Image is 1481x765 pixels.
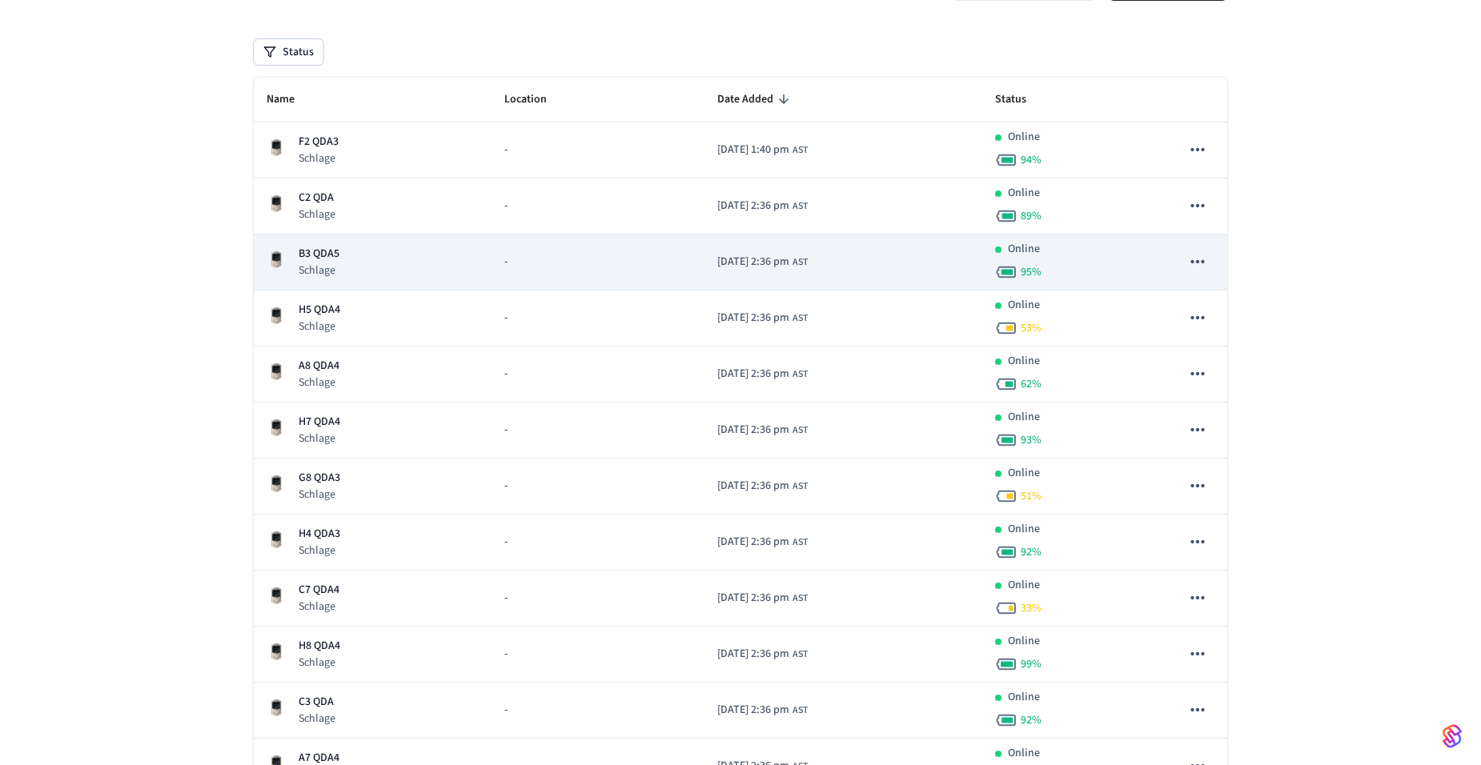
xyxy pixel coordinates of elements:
[717,310,808,326] div: America/Santo_Domingo
[299,487,340,503] p: Schlage
[299,262,339,278] p: Schlage
[299,543,340,559] p: Schlage
[267,418,286,437] img: Schlage Sense Smart Deadbolt with Camelot Trim, Front
[1021,320,1042,336] span: 53 %
[504,87,568,112] span: Location
[717,590,808,607] div: America/Santo_Domingo
[504,198,508,214] span: -
[299,358,339,374] p: A8 QDA4
[793,199,808,214] span: AST
[299,694,335,711] p: C3 QDA
[254,39,323,65] button: Status
[793,647,808,662] span: AST
[267,87,315,112] span: Name
[1021,712,1042,728] span: 92 %
[717,87,794,112] span: Date Added
[504,254,508,270] span: -
[504,310,508,326] span: -
[504,366,508,382] span: -
[299,414,340,431] p: H7 QDA4
[717,646,808,663] div: America/Santo_Domingo
[1021,376,1042,392] span: 62 %
[504,478,508,495] span: -
[504,534,508,551] span: -
[1008,577,1040,594] p: Online
[504,646,508,663] span: -
[1008,297,1040,314] p: Online
[1008,185,1040,202] p: Online
[267,642,286,661] img: Schlage Sense Smart Deadbolt with Camelot Trim, Front
[793,367,808,382] span: AST
[717,366,789,382] span: [DATE] 2:36 pm
[793,535,808,550] span: AST
[299,431,340,447] p: Schlage
[299,711,335,727] p: Schlage
[717,198,808,214] div: America/Santo_Domingo
[1021,488,1042,504] span: 51 %
[717,254,808,270] div: America/Santo_Domingo
[504,142,508,158] span: -
[1021,600,1042,616] span: 33 %
[299,318,340,334] p: Schlage
[793,423,808,438] span: AST
[717,142,789,158] span: [DATE] 1:40 pm
[299,638,340,655] p: H8 QDA4
[267,362,286,381] img: Schlage Sense Smart Deadbolt with Camelot Trim, Front
[793,143,808,158] span: AST
[717,310,789,326] span: [DATE] 2:36 pm
[717,422,789,439] span: [DATE] 2:36 pm
[504,702,508,719] span: -
[793,591,808,606] span: AST
[504,422,508,439] span: -
[267,474,286,493] img: Schlage Sense Smart Deadbolt with Camelot Trim, Front
[299,655,340,671] p: Schlage
[1008,241,1040,258] p: Online
[299,374,339,391] p: Schlage
[1008,633,1040,650] p: Online
[299,206,335,222] p: Schlage
[299,302,340,318] p: H5 QDA4
[793,479,808,494] span: AST
[717,534,808,551] div: America/Santo_Domingo
[1008,521,1040,538] p: Online
[267,530,286,549] img: Schlage Sense Smart Deadbolt with Camelot Trim, Front
[793,255,808,270] span: AST
[267,194,286,213] img: Schlage Sense Smart Deadbolt with Camelot Trim, Front
[1443,723,1462,749] img: SeamLogoGradient.69752ec5.svg
[717,702,808,719] div: America/Santo_Domingo
[267,586,286,605] img: Schlage Sense Smart Deadbolt with Camelot Trim, Front
[299,246,339,262] p: B3 QDA5
[717,478,808,495] div: America/Santo_Domingo
[1021,432,1042,448] span: 93 %
[1021,264,1042,280] span: 95 %
[717,478,789,495] span: [DATE] 2:36 pm
[717,198,789,214] span: [DATE] 2:36 pm
[717,422,808,439] div: America/Santo_Domingo
[995,87,1047,112] span: Status
[504,590,508,607] span: -
[299,190,335,206] p: C2 QDA
[299,582,339,599] p: C7 QDA4
[1021,208,1042,224] span: 89 %
[1008,353,1040,370] p: Online
[299,599,339,615] p: Schlage
[717,702,789,719] span: [DATE] 2:36 pm
[1008,465,1040,482] p: Online
[267,250,286,269] img: Schlage Sense Smart Deadbolt with Camelot Trim, Front
[299,526,340,543] p: H4 QDA3
[793,703,808,718] span: AST
[1021,152,1042,168] span: 94 %
[1008,745,1040,762] p: Online
[267,306,286,325] img: Schlage Sense Smart Deadbolt with Camelot Trim, Front
[717,590,789,607] span: [DATE] 2:36 pm
[717,254,789,270] span: [DATE] 2:36 pm
[299,150,339,166] p: Schlage
[299,134,339,150] p: F2 QDA3
[717,142,808,158] div: America/Santo_Domingo
[1008,689,1040,706] p: Online
[717,534,789,551] span: [DATE] 2:36 pm
[1021,544,1042,560] span: 92 %
[267,698,286,717] img: Schlage Sense Smart Deadbolt with Camelot Trim, Front
[793,311,808,326] span: AST
[717,646,789,663] span: [DATE] 2:36 pm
